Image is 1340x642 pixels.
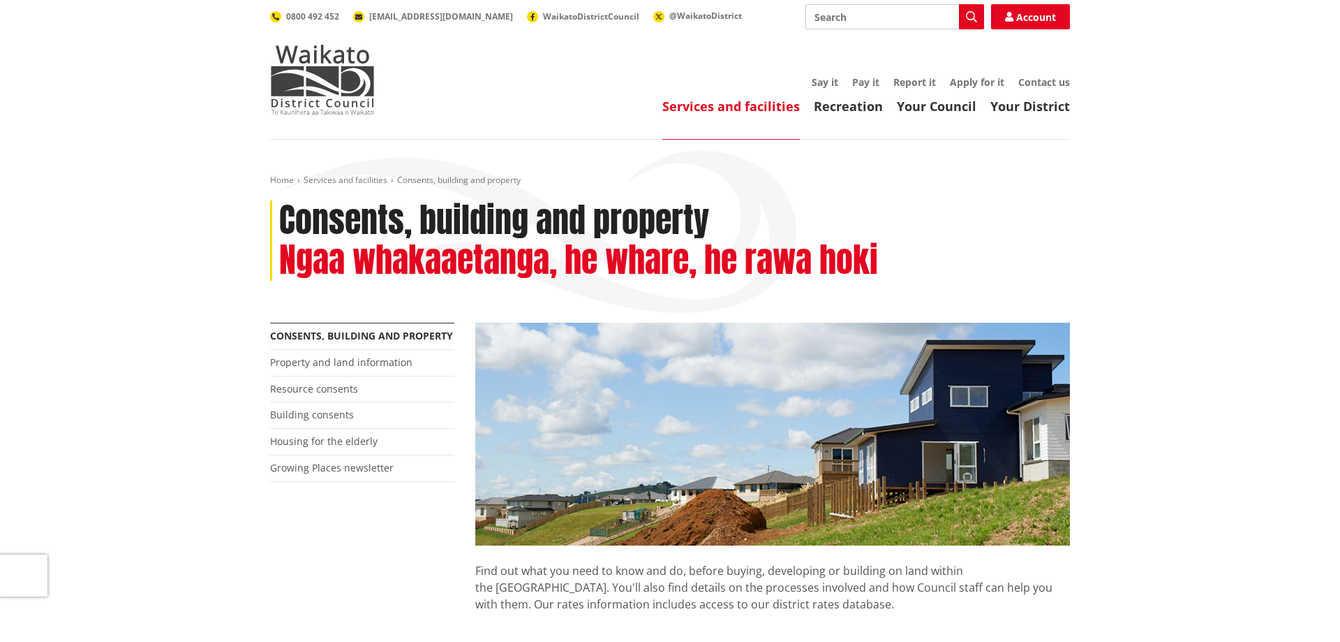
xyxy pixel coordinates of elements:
[950,75,1004,89] a: Apply for it
[279,240,878,281] h2: Ngaa whakaaetanga, he whare, he rawa hoki
[270,174,294,186] a: Home
[270,329,453,342] a: Consents, building and property
[852,75,879,89] a: Pay it
[270,175,1070,187] nav: breadcrumb
[812,75,838,89] a: Say it
[991,4,1070,29] a: Account
[369,10,513,22] span: [EMAIL_ADDRESS][DOMAIN_NAME]
[669,10,742,22] span: @WaikatoDistrict
[653,10,742,22] a: @WaikatoDistrict
[286,10,339,22] span: 0800 492 452
[270,408,354,421] a: Building consents
[270,10,339,22] a: 0800 492 452
[814,98,883,115] a: Recreation
[353,10,513,22] a: [EMAIL_ADDRESS][DOMAIN_NAME]
[543,10,639,22] span: WaikatoDistrictCouncil
[527,10,639,22] a: WaikatoDistrictCouncil
[662,98,800,115] a: Services and facilities
[897,98,976,115] a: Your Council
[270,45,375,115] img: Waikato District Council - Te Kaunihera aa Takiwaa o Waikato
[990,98,1070,115] a: Your District
[270,435,378,448] a: Housing for the elderly
[304,174,387,186] a: Services and facilities
[270,356,412,369] a: Property and land information
[270,461,394,474] a: Growing Places newsletter
[893,75,936,89] a: Report it
[475,546,1070,629] p: Find out what you need to know and do, before buying, developing or building on land within the [...
[279,200,709,241] h1: Consents, building and property
[805,4,984,29] input: Search input
[475,323,1070,546] img: Land-and-property-landscape
[270,382,358,395] a: Resource consents
[397,174,521,186] span: Consents, building and property
[1018,75,1070,89] a: Contact us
